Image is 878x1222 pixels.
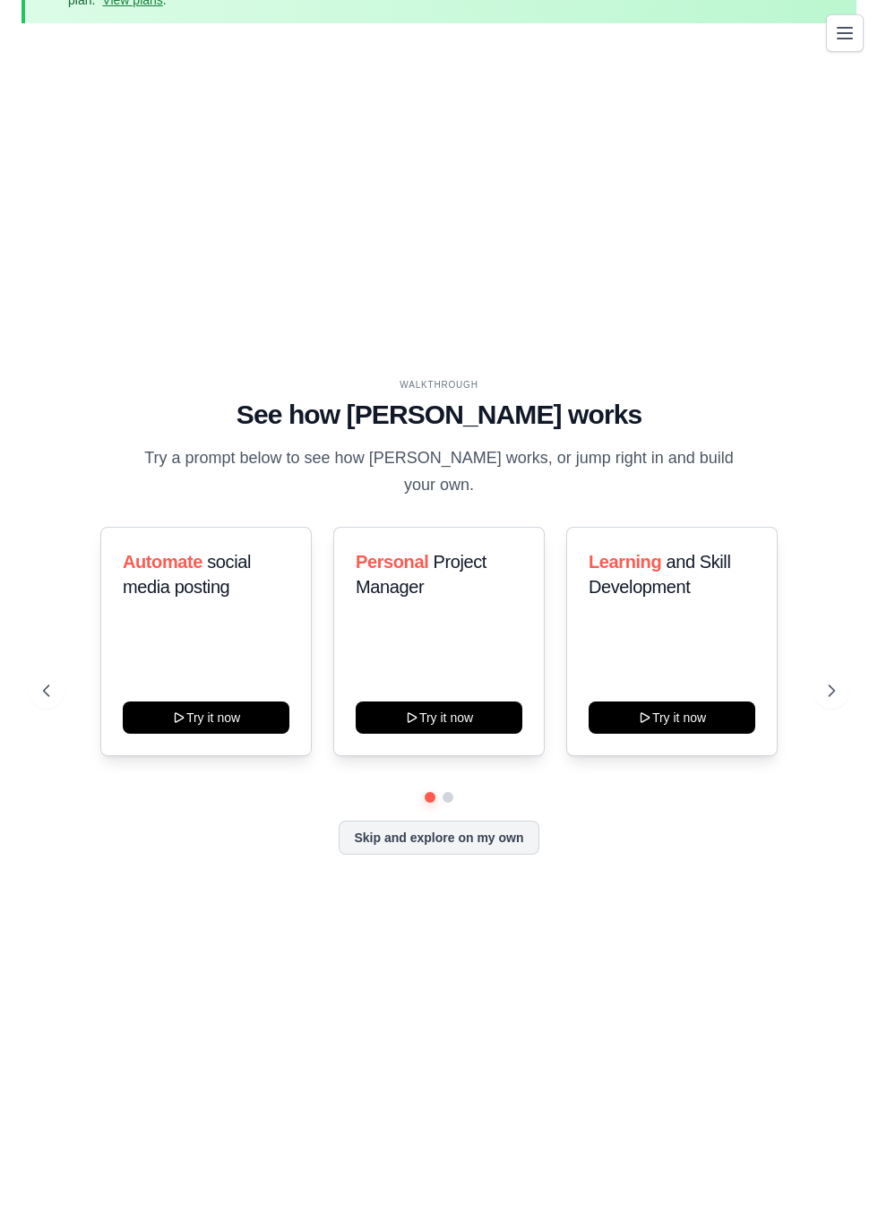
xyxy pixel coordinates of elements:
[356,701,522,734] button: Try it now
[339,821,538,855] button: Skip and explore on my own
[43,378,835,392] div: WALKTHROUGH
[356,552,486,597] span: Project Manager
[43,399,835,431] h1: See how [PERSON_NAME] works
[356,552,428,572] span: Personal
[589,552,730,597] span: and Skill Development
[123,552,202,572] span: Automate
[123,552,251,597] span: social media posting
[138,445,740,498] p: Try a prompt below to see how [PERSON_NAME] works, or jump right in and build your own.
[123,701,289,734] button: Try it now
[826,14,864,52] button: Toggle navigation
[589,552,661,572] span: Learning
[589,701,755,734] button: Try it now
[788,1136,878,1222] iframe: Chat Widget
